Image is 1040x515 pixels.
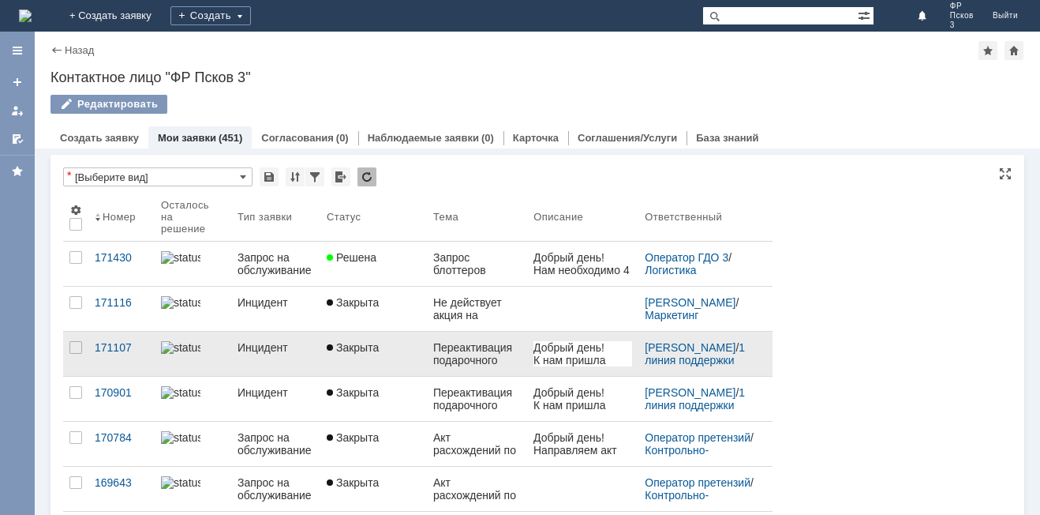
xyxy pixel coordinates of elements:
div: Создать [170,6,251,25]
div: Обновлять список [357,167,376,186]
a: Назад [65,44,94,56]
th: Тема [427,193,527,242]
img: statusbar-100 (1).png [161,431,200,444]
a: 169643 [88,467,155,511]
div: / [645,476,754,502]
a: Закрыта [320,422,427,466]
a: Закрыта [320,377,427,421]
a: Закрыта [320,467,427,511]
a: Переактивация подарочного сертификата [427,377,527,421]
a: 1 линия поддержки МБК [645,386,748,424]
a: Запрос на обслуживание [231,422,320,466]
a: Не действует акция на Тональный крем [427,287,527,331]
span: Настройки [69,204,82,216]
div: Запрос на обслуживание [238,431,314,457]
div: (0) [481,132,494,144]
a: Мои заявки [5,98,30,123]
img: statusbar-100 (1).png [161,341,200,354]
a: statusbar-100 (1).png [155,287,231,331]
a: statusbar-100 (1).png [155,467,231,511]
a: Инцидент [231,332,320,376]
div: Инцидент [238,296,314,309]
a: Акт расхождений по УПД №ФТТ2-7633 от [DATE] [427,422,527,466]
a: Маркетинг [645,309,698,321]
a: Мои заявки [158,132,216,144]
a: Оператор ГДО 3 [645,251,728,264]
div: Запрос на обслуживание [238,476,314,502]
div: Не действует акция на Тональный крем [433,296,521,321]
a: Контрольно-ревизионный отдел [645,444,745,469]
div: Описание [533,211,584,223]
span: Закрыта [327,296,379,309]
a: 171430 [88,242,155,286]
div: Переактивация подарочного сертификата [433,386,521,412]
a: [PERSON_NAME] [645,296,735,309]
a: Мои согласования [5,126,30,152]
div: Тема [433,211,458,223]
div: Номер [103,211,136,223]
div: Инцидент [238,341,314,354]
div: Статус [327,211,361,223]
div: На всю страницу [999,167,1012,180]
span: Закрыта [327,431,379,444]
a: Запрос на обслуживание [231,467,320,511]
a: Запрос на обслуживание [231,242,320,286]
span: Закрыта [327,341,379,354]
th: Тип заявки [231,193,320,242]
a: 170784 [88,422,155,466]
div: Контактное лицо "ФР Псков 3" [51,70,1024,85]
div: Тип заявки [238,211,292,223]
span: Решена [327,251,376,264]
a: Наблюдаемые заявки [368,132,479,144]
div: Экспорт списка [331,167,350,186]
a: [PERSON_NAME] [645,386,735,399]
div: Запрос на обслуживание [238,251,314,276]
a: Перейти на домашнюю страницу [19,9,32,22]
div: Настройки списка отличаются от сохраненных в виде [67,170,71,181]
div: (451) [219,132,242,144]
a: Соглашения/Услуги [578,132,677,144]
div: 171107 [95,341,148,354]
div: 170784 [95,431,148,444]
a: Логистика [645,264,696,276]
a: 171116 [88,287,155,331]
a: Акт расхождений по УПД №ФТТ2-6864 от [DATE] [427,467,527,511]
th: Ответственный [638,193,760,242]
a: Оператор претензий [645,476,750,489]
div: 171430 [95,251,148,264]
div: Акт расхождений по УПД №ФТТ2-7633 от [DATE] [433,431,521,457]
a: База знаний [696,132,758,144]
div: / [645,431,754,457]
a: Переактивация подарочного сертификата [427,332,527,376]
img: statusbar-100 (1).png [161,251,200,264]
a: Инцидент [231,377,320,421]
img: statusbar-100 (1).png [161,476,200,489]
img: statusbar-100 (1).png [161,386,200,399]
div: 171116 [95,296,148,309]
div: / [645,296,754,321]
a: Решена [320,242,427,286]
span: ФР [950,2,974,11]
span: Расширенный поиск [858,7,874,22]
div: 169643 [95,476,148,489]
a: Карточка [513,132,559,144]
div: (0) [336,132,349,144]
th: Осталось на решение [155,193,231,242]
a: Запрос блоттеров [427,242,527,286]
a: Согласования [261,132,334,144]
span: 3 [950,21,974,30]
span: Закрыта [327,386,379,399]
div: Запрос блоттеров [433,251,521,276]
a: statusbar-100 (1).png [155,332,231,376]
div: / [645,341,754,367]
div: 170901 [95,386,148,399]
a: Закрыта [320,332,427,376]
a: Инцидент [231,287,320,331]
a: Закрыта [320,287,427,331]
a: Создать заявку [5,70,30,95]
div: Ответственный [645,211,722,223]
a: statusbar-100 (1).png [155,377,231,421]
a: statusbar-100 (1).png [155,242,231,286]
a: Контрольно-ревизионный отдел [645,489,745,514]
a: 1 линия поддержки МБК [645,341,748,379]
